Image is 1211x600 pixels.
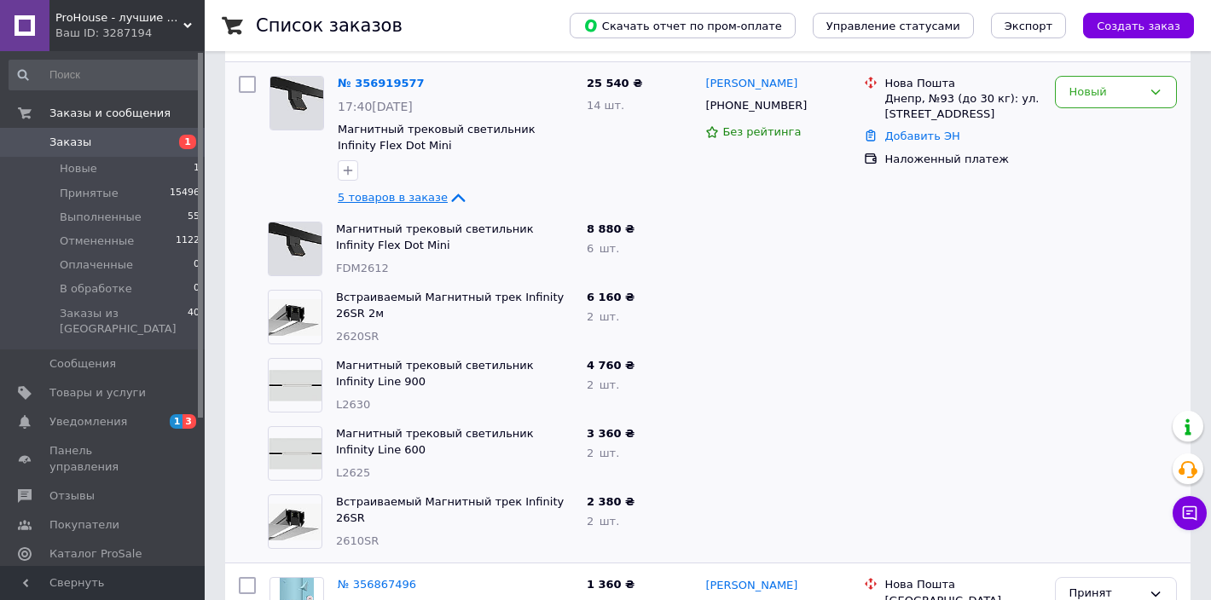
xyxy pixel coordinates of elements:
[587,99,624,112] span: 14 шт.
[60,281,132,297] span: В обработке
[49,443,158,474] span: Панель управления
[587,310,619,323] span: 2 шт.
[991,13,1066,38] button: Экспорт
[183,414,196,429] span: 3
[1097,20,1180,32] span: Создать заказ
[194,161,200,176] span: 1
[705,99,807,112] span: [PHONE_NUMBER]
[336,495,564,524] a: Встраиваемый Магнитный трек Infinity 26SR
[55,10,183,26] span: ProHouse - лучшие решения для вашего дома
[269,504,322,539] img: Фото товару
[338,100,413,113] span: 17:40[DATE]
[170,186,200,201] span: 15496
[49,517,119,533] span: Покупатели
[884,152,1040,167] div: Наложенный платеж
[884,130,959,142] a: Добавить ЭН
[336,466,370,479] span: L2625
[336,398,370,411] span: L2630
[194,281,200,297] span: 0
[336,291,564,320] a: Встраиваемый Магнитный трек Infinity 26SR 2м
[49,385,146,401] span: Товары и услуги
[9,60,201,90] input: Поиск
[1173,496,1207,530] button: Чат с покупателем
[49,356,116,372] span: Сообщения
[269,299,322,335] img: Фото товару
[570,13,796,38] button: Скачать отчет по пром-оплате
[55,26,205,41] div: Ваш ID: 3287194
[587,359,634,372] span: 4 760 ₴
[336,330,379,343] span: 2620SR
[179,135,196,149] span: 1
[269,438,322,470] img: Фото товару
[60,161,97,176] span: Новые
[269,76,324,130] a: Фото товару
[49,106,171,121] span: Заказы и сообщения
[826,20,960,32] span: Управление статусами
[587,447,619,459] span: 2 шт.
[256,15,403,36] h1: Список заказов
[587,578,634,591] span: 1 360 ₴
[705,578,797,594] a: [PERSON_NAME]
[60,186,119,201] span: Принятые
[336,359,534,388] a: Магнитный трековый светильник Infinity Line 900
[884,76,1040,91] div: Нова Пошта
[587,77,642,89] span: 25 540 ₴
[60,306,188,337] span: Заказы из [GEOGRAPHIC_DATA]
[884,91,1040,122] div: Днепр, №93 (до 30 кг): ул. [STREET_ADDRESS]
[49,546,142,562] span: Каталог ProSale
[338,77,425,89] a: № 356919577
[188,306,200,337] span: 40
[336,222,534,251] a: Магнитный трековый светильник Infinity Flex Dot Mini
[884,577,1040,592] div: Нова Пошта
[269,370,322,401] img: Фото товару
[269,222,322,275] img: Фото товару
[270,77,323,130] img: Фото товару
[336,262,389,274] span: FDM2612
[336,427,534,456] a: Магнитный трековый светильник Infinity Line 600
[49,414,127,430] span: Уведомления
[813,13,974,38] button: Управление статусами
[1083,13,1194,38] button: Создать заказ
[170,414,183,429] span: 1
[587,495,634,508] span: 2 380 ₴
[338,191,448,204] span: 5 товаров в заказе
[583,18,782,33] span: Скачать отчет по пром-оплате
[49,488,95,504] span: Отзывы
[338,578,416,591] a: № 356867496
[194,257,200,273] span: 0
[49,135,91,150] span: Заказы
[1005,20,1052,32] span: Экспорт
[1069,84,1142,101] div: Новый
[1066,19,1194,32] a: Создать заказ
[587,291,634,303] span: 6 160 ₴
[338,123,536,152] a: Магнитный трековый светильник Infinity Flex Dot Mini
[176,234,200,249] span: 1122
[338,191,468,204] a: 5 товаров в заказе
[336,534,379,547] span: 2610SR
[587,427,634,440] span: 3 360 ₴
[60,257,133,273] span: Оплаченные
[587,515,619,528] span: 2 шт.
[60,234,134,249] span: Отмененные
[587,242,619,255] span: 6 шт.
[722,125,801,138] span: Без рейтинга
[60,210,142,225] span: Выполненные
[587,378,619,391] span: 2 шт.
[705,76,797,92] a: [PERSON_NAME]
[188,210,200,225] span: 55
[587,222,634,235] span: 8 880 ₴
